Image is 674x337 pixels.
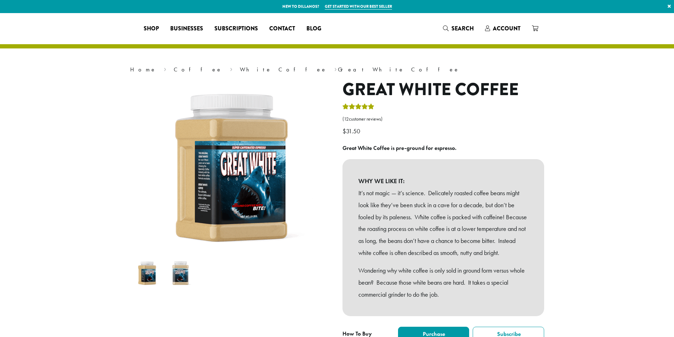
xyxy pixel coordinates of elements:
img: Great White Coffee [133,259,161,287]
h1: Great White Coffee [342,80,544,100]
p: Wondering why white coffee is only sold in ground form versus whole bean? Because those white bea... [358,265,528,300]
b: Great White Coffee is pre-ground for espresso. [342,144,456,152]
span: › [334,63,337,74]
b: WHY WE LIKE IT: [358,175,528,187]
a: Get started with our best seller [325,4,392,10]
a: Home [130,66,156,73]
span: Search [451,24,474,33]
img: Great White Coffee [143,80,319,256]
span: Blog [306,24,321,33]
span: › [230,63,232,74]
span: Businesses [170,24,203,33]
nav: Breadcrumb [130,65,544,74]
span: 12 [344,116,349,122]
a: Search [437,23,479,34]
span: Contact [269,24,295,33]
bdi: 31.50 [342,127,362,135]
a: White Coffee [240,66,327,73]
a: (12customer reviews) [342,116,544,123]
span: $ [342,127,346,135]
div: Rated 5.00 out of 5 [342,103,374,113]
img: Great White Coffee - Image 2 [167,259,195,287]
span: Shop [144,24,159,33]
span: › [164,63,166,74]
span: Subscriptions [214,24,258,33]
a: Coffee [174,66,222,73]
p: It’s not magic — it’s science. Delicately roasted coffee beans might look like they’ve been stuck... [358,187,528,259]
span: Account [493,24,520,33]
a: Shop [138,23,165,34]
